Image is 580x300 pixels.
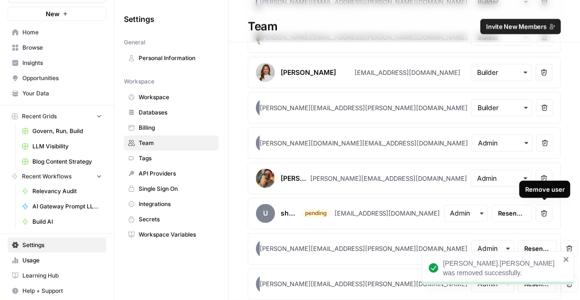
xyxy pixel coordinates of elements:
span: Workspace [124,77,154,86]
a: Home [8,25,106,40]
div: Team [229,19,580,34]
a: Blog Content Strategy [18,154,106,169]
input: Builder [477,68,526,77]
div: [PERSON_NAME] [281,68,336,77]
span: Integrations [139,200,214,208]
span: Secrets [139,215,214,224]
a: Govern, Run, Build [18,124,106,139]
div: pending [301,209,331,218]
button: Help + Support [8,283,106,299]
span: API Providers [139,169,214,178]
button: Invite New Members [480,19,561,34]
a: AI Gateway Prompt LLM Visibility [18,199,106,214]
span: Blog Content Strategy [32,157,102,166]
div: [PERSON_NAME][EMAIL_ADDRESS][DOMAIN_NAME] [310,174,467,183]
div: [PERSON_NAME][EMAIL_ADDRESS][PERSON_NAME][DOMAIN_NAME] [260,103,468,113]
div: [PERSON_NAME][DOMAIN_NAME][EMAIL_ADDRESS][DOMAIN_NAME] [260,138,468,148]
span: Your Data [22,89,102,98]
div: [PERSON_NAME][EMAIL_ADDRESS][PERSON_NAME][DOMAIN_NAME] [260,279,468,289]
span: Settings [22,241,102,249]
a: LLM Visibility [18,139,106,154]
a: Settings [8,238,106,253]
input: Builder [478,103,526,113]
span: Learning Hub [22,271,102,280]
input: Admin [450,209,482,218]
span: Single Sign On [139,185,214,193]
span: Build AI [32,217,102,226]
span: New [46,9,60,19]
span: AI Gateway Prompt LLM Visibility [32,202,102,211]
span: Workspace Variables [139,230,214,239]
a: Team [124,135,219,151]
a: Relevancy Audit [18,184,106,199]
span: Usage [22,256,102,265]
span: Govern, Run, Build [32,127,102,135]
button: Recent Workflows [8,169,106,184]
img: avatar [256,63,275,82]
span: Relevancy Audit [32,187,102,196]
button: Resend invite [518,240,557,258]
span: Home [22,28,102,37]
a: Workspace Variables [124,227,219,242]
span: General [124,38,145,47]
span: Resend invite [498,209,526,218]
a: Opportunities [8,71,106,86]
span: Personal Information [139,54,214,62]
div: [PERSON_NAME][EMAIL_ADDRESS][PERSON_NAME][DOMAIN_NAME] [260,244,468,254]
a: Single Sign On [124,181,219,197]
a: Learning Hub [8,268,106,283]
span: Resend invite [524,244,551,254]
a: Secrets [124,212,219,227]
span: LLM Visibility [32,142,102,151]
a: Personal Information [124,51,219,66]
span: Invite New Members [486,22,547,31]
div: shira.genauer [281,209,295,218]
span: Databases [139,108,214,117]
span: Opportunities [22,74,102,83]
button: Recent Grids [8,109,106,124]
div: [EMAIL_ADDRESS][DOMAIN_NAME] [355,68,461,77]
span: u [256,204,275,223]
a: Billing [124,120,219,135]
a: Tags [124,151,219,166]
span: Help + Support [22,287,102,295]
span: Tags [139,154,214,163]
a: API Providers [124,166,219,181]
span: Browse [22,43,102,52]
a: Build AI [18,214,106,229]
span: Workspace [139,93,214,102]
span: Billing [139,124,214,132]
span: Recent Grids [22,112,57,121]
button: Resend invite [492,205,532,222]
span: Team [139,139,214,147]
button: New [8,7,106,21]
input: Admin [478,244,508,254]
span: T [256,134,275,153]
a: Usage [8,253,106,268]
span: Recent Workflows [22,172,71,181]
input: Admin [477,174,526,183]
a: Your Data [8,86,106,101]
span: E [256,98,275,117]
div: [PERSON_NAME] [281,174,306,183]
div: [EMAIL_ADDRESS][DOMAIN_NAME] [335,209,440,218]
a: Browse [8,40,106,55]
button: close [563,256,570,263]
span: Insights [22,59,102,67]
span: u [256,239,275,259]
img: avatar [256,169,275,188]
span: u [256,275,275,294]
a: Integrations [124,197,219,212]
a: Insights [8,55,106,71]
span: Settings [124,13,154,25]
div: Remove user [525,185,565,194]
input: Admin [478,138,527,148]
a: Databases [124,105,219,120]
a: Workspace [124,90,219,105]
div: [PERSON_NAME].[PERSON_NAME] was removed successfully. [443,259,560,278]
